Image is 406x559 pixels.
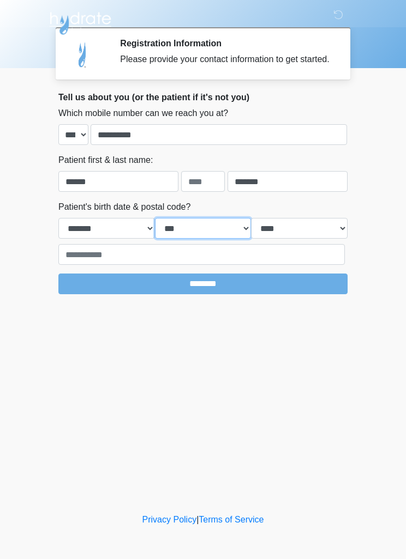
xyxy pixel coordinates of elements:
[58,92,348,102] h2: Tell us about you (or the patient if it's not you)
[196,515,199,524] a: |
[58,200,190,214] label: Patient's birth date & postal code?
[67,38,99,71] img: Agent Avatar
[120,53,331,66] div: Please provide your contact information to get started.
[58,154,153,167] label: Patient first & last name:
[142,515,197,524] a: Privacy Policy
[199,515,264,524] a: Terms of Service
[58,107,228,120] label: Which mobile number can we reach you at?
[47,8,113,35] img: Hydrate IV Bar - Chandler Logo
